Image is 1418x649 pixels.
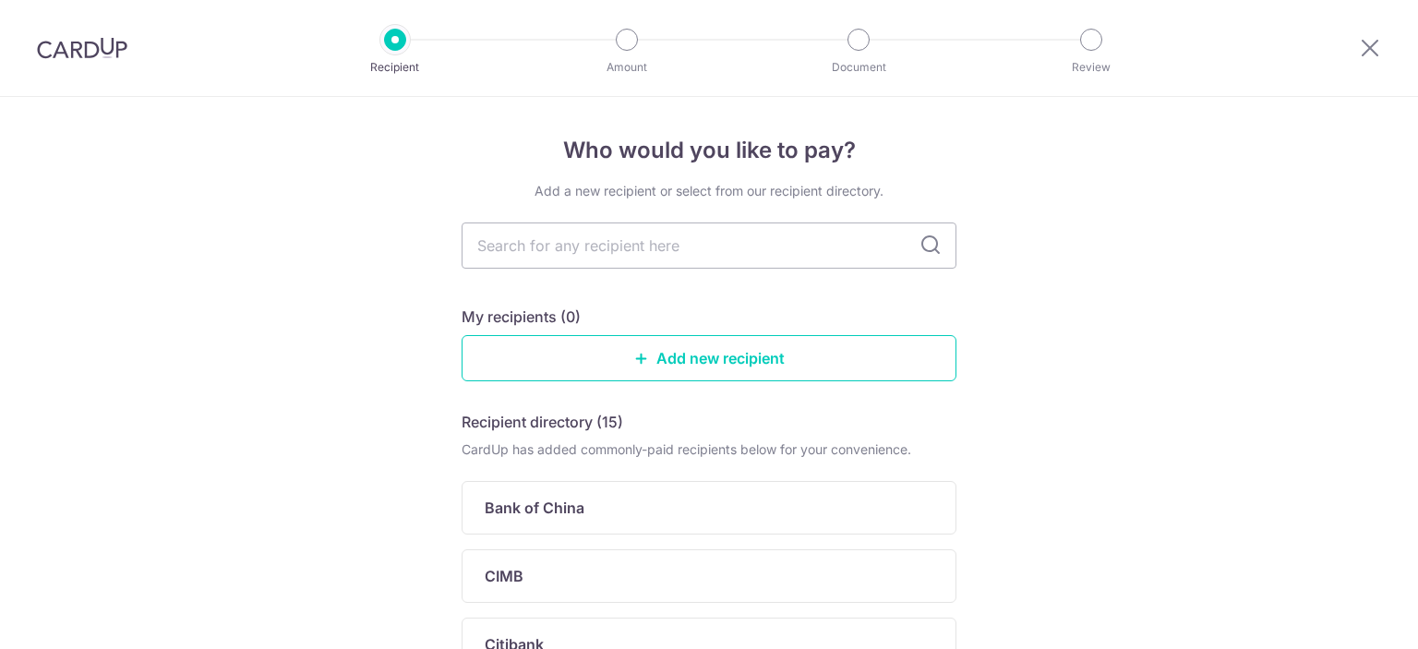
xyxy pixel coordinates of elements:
[1302,594,1400,640] iframe: Opens a widget where you can find more information
[462,440,956,459] div: CardUp has added commonly-paid recipients below for your convenience.
[462,222,956,269] input: Search for any recipient here
[485,497,584,519] p: Bank of China
[790,58,927,77] p: Document
[1023,58,1160,77] p: Review
[559,58,695,77] p: Amount
[462,306,581,328] h5: My recipients (0)
[462,134,956,167] h4: Who would you like to pay?
[462,411,623,433] h5: Recipient directory (15)
[37,37,127,59] img: CardUp
[327,58,463,77] p: Recipient
[462,182,956,200] div: Add a new recipient or select from our recipient directory.
[485,565,523,587] p: CIMB
[462,335,956,381] a: Add new recipient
